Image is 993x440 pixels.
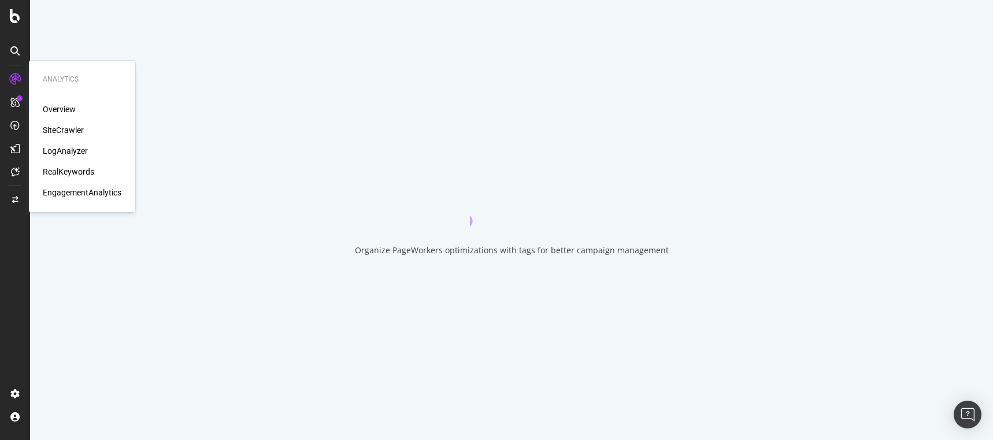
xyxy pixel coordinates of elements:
div: Organize PageWorkers optimizations with tags for better campaign management [355,245,669,256]
div: animation [470,184,553,226]
a: LogAnalyzer [43,145,88,157]
a: RealKeywords [43,166,94,178]
div: Open Intercom Messenger [954,401,981,428]
a: SiteCrawler [43,124,84,136]
a: EngagementAnalytics [43,187,121,198]
a: Overview [43,103,76,115]
div: Analytics [43,75,121,84]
